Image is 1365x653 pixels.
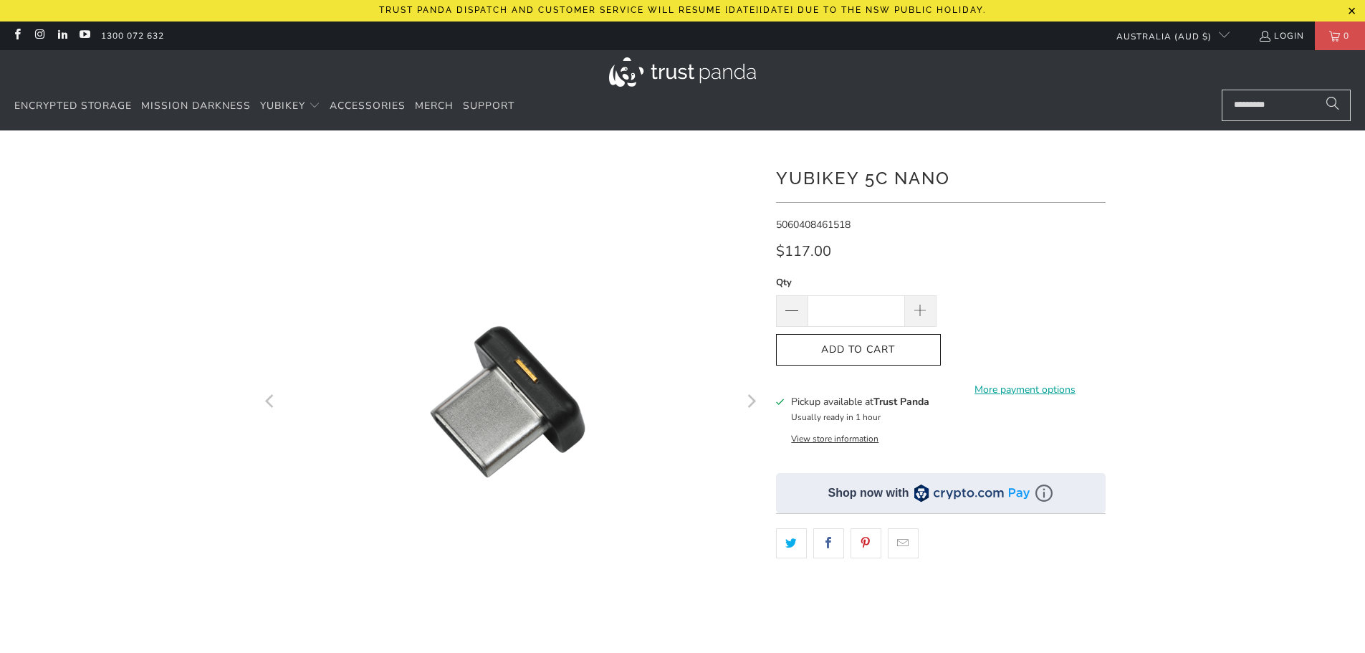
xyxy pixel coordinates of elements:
span: $117.00 [776,242,831,261]
a: 1300 072 632 [101,28,164,44]
span: Mission Darkness [141,99,251,113]
a: Accessories [330,90,406,123]
p: Trust Panda dispatch and customer service will resume [DATE][DATE] due to the NSW public holiday. [379,5,986,15]
a: 0 [1315,22,1365,50]
h3: Pickup available at [791,394,929,409]
button: Search [1315,90,1351,121]
a: Trust Panda Australia on Facebook [11,30,23,42]
small: Usually ready in 1 hour [791,411,881,423]
img: Trust Panda Australia [609,57,756,87]
span: Encrypted Storage [14,99,132,113]
nav: Translation missing: en.navigation.header.main_nav [14,90,514,123]
a: Mission Darkness [141,90,251,123]
h1: YubiKey 5C Nano [776,163,1106,191]
a: Share this on Pinterest [851,528,881,558]
a: Share this on Twitter [776,528,807,558]
a: Encrypted Storage [14,90,132,123]
button: View store information [791,433,878,444]
span: Accessories [330,99,406,113]
b: Trust Panda [873,395,929,409]
a: Email this to a friend [888,528,919,558]
span: YubiKey [260,99,305,113]
span: Merch [415,99,454,113]
a: Trust Panda Australia on LinkedIn [56,30,68,42]
a: Merch [415,90,454,123]
a: Trust Panda Australia on YouTube [78,30,90,42]
button: Australia (AUD $) [1105,22,1230,50]
a: More payment options [945,382,1106,398]
a: Trust Panda Australia on Instagram [33,30,45,42]
button: Add to Cart [776,334,941,366]
a: Support [463,90,514,123]
span: Add to Cart [791,344,926,356]
span: 5060408461518 [776,218,851,232]
a: Login [1258,28,1304,44]
span: Support [463,99,514,113]
div: Shop now with [828,485,909,501]
input: Search... [1222,90,1351,121]
a: Share this on Facebook [813,528,844,558]
summary: YubiKey [260,90,320,123]
label: Qty [776,275,937,290]
span: 0 [1340,22,1353,50]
